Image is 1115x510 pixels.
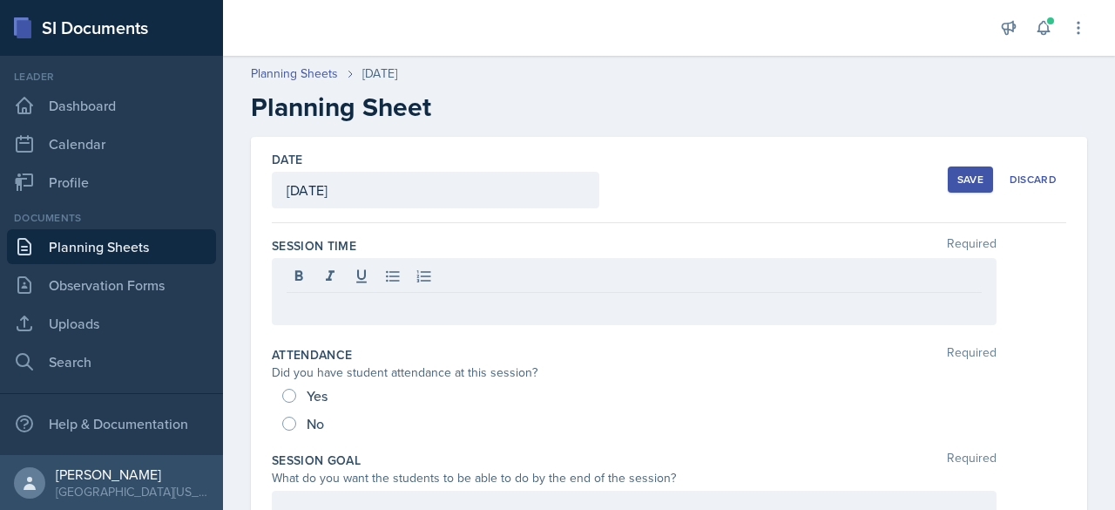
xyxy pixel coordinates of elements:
[272,151,302,168] label: Date
[307,387,328,405] span: Yes
[1000,167,1066,193] button: Discard
[272,237,356,255] label: Session Time
[56,466,209,483] div: [PERSON_NAME]
[7,210,216,226] div: Documents
[251,92,1087,123] h2: Planning Sheet
[7,69,216,85] div: Leader
[56,483,209,500] div: [GEOGRAPHIC_DATA][US_STATE] in [GEOGRAPHIC_DATA]
[947,237,997,255] span: Required
[947,346,997,364] span: Required
[7,88,216,123] a: Dashboard
[362,65,397,83] div: [DATE]
[947,452,997,469] span: Required
[1010,173,1057,187] div: Discard
[7,306,216,341] a: Uploads
[272,364,997,382] div: Did you have student attendance at this session?
[272,469,997,487] div: What do you want the students to be able to do by the end of the session?
[307,415,324,432] span: No
[7,229,216,264] a: Planning Sheets
[251,65,338,83] a: Planning Sheets
[7,126,216,161] a: Calendar
[272,452,361,469] label: Session Goal
[272,346,353,364] label: Attendance
[7,268,216,303] a: Observation Forms
[948,167,993,193] button: Save
[7,406,216,441] div: Help & Documentation
[7,344,216,379] a: Search
[957,173,983,187] div: Save
[7,165,216,200] a: Profile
